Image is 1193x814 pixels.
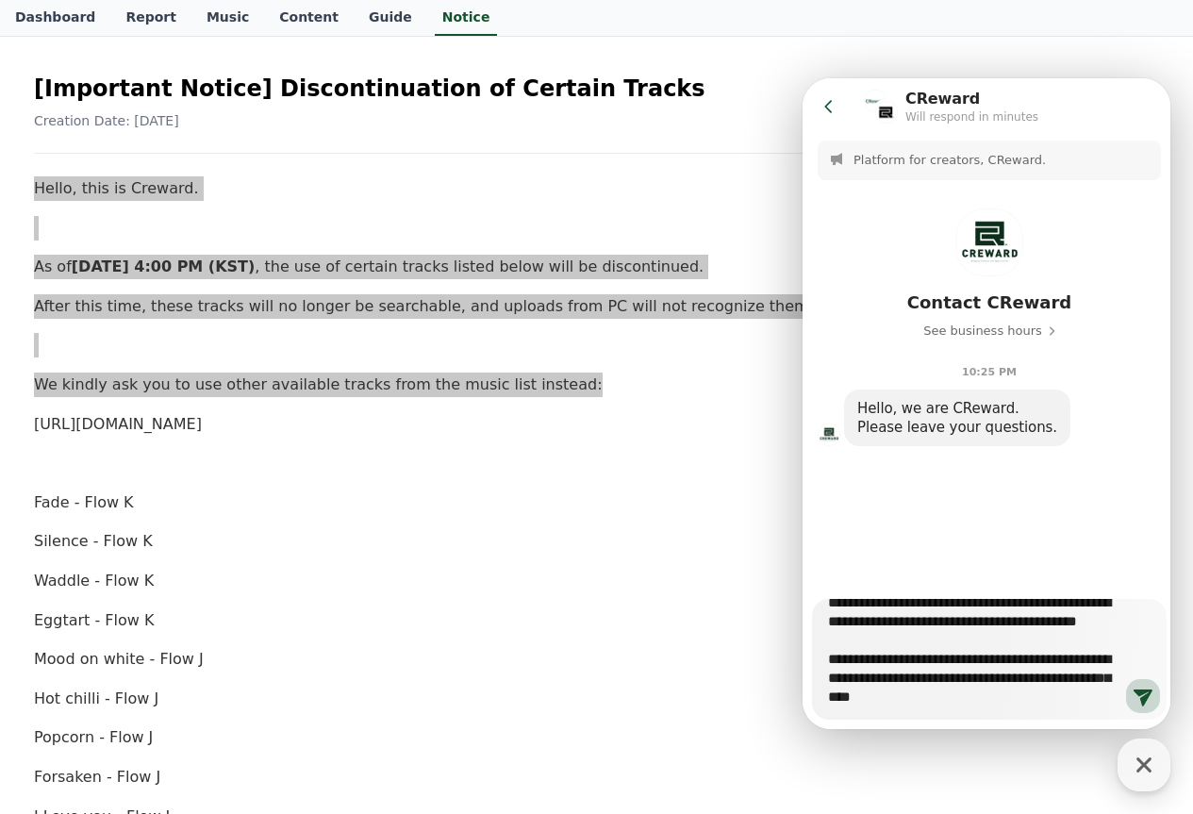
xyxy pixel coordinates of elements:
[34,529,1159,554] p: Silence - Flow K
[34,176,1159,201] p: Hello, this is Creward.
[34,490,1159,515] p: Fade - Flow K
[34,765,1159,789] p: Forsaken - Flow J
[72,257,256,275] strong: [DATE] 4:00 PM (KST)
[34,725,1159,750] p: Popcorn - Flow J
[34,373,1159,397] p: We kindly ask you to use other available tracks from the music list instead:
[34,113,179,128] span: Creation Date: [DATE]
[34,687,1159,711] p: Hot chilli - Flow J
[34,415,202,433] a: [URL][DOMAIN_NAME]
[34,608,1159,633] p: Eggtart - Flow K
[803,78,1170,729] iframe: Channel chat
[34,74,1159,104] h2: [Important Notice] Discontinuation of Certain Tracks
[34,294,1159,319] p: After this time, these tracks will no longer be searchable, and uploads from PC will not recogniz...
[34,569,1159,593] p: Waddle - Flow K
[34,647,1159,672] p: Mood on white - Flow J
[34,255,1159,279] p: As of , the use of certain tracks listed below will be discontinued.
